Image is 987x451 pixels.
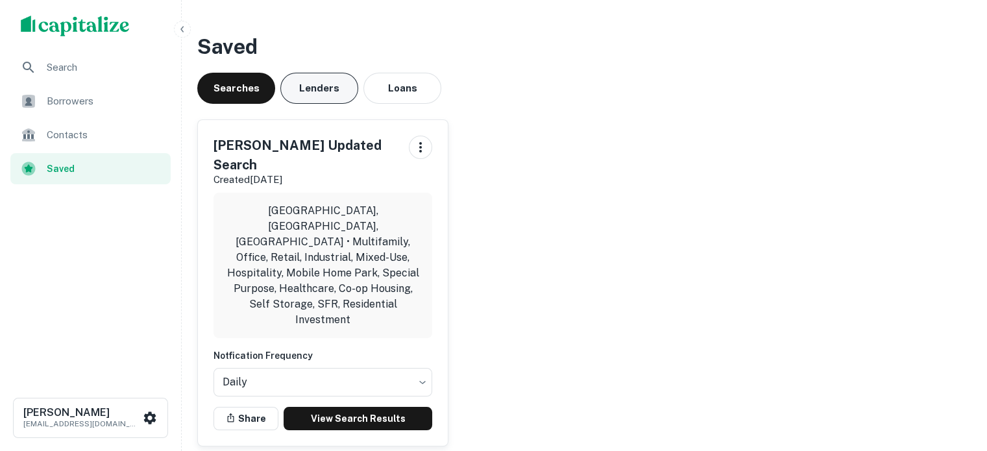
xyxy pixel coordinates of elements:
button: Searches [197,73,275,104]
p: Created [DATE] [213,172,398,188]
span: Contacts [47,127,163,143]
button: Share [213,407,278,430]
button: [PERSON_NAME][EMAIL_ADDRESS][DOMAIN_NAME] [13,398,168,438]
button: Loans [363,73,441,104]
span: Saved [47,162,163,176]
span: Borrowers [47,93,163,109]
span: Search [47,60,163,75]
h6: [PERSON_NAME] [23,408,140,418]
img: capitalize-logo.png [21,16,130,36]
p: [GEOGRAPHIC_DATA], [GEOGRAPHIC_DATA], [GEOGRAPHIC_DATA] • Multifamily, Office, Retail, Industrial... [224,203,422,328]
a: Saved [10,153,171,184]
div: Without label [213,364,432,400]
h3: Saved [197,31,971,62]
p: [EMAIL_ADDRESS][DOMAIN_NAME] [23,418,140,430]
button: Lenders [280,73,358,104]
iframe: Chat Widget [922,347,987,409]
h6: Notfication Frequency [213,348,432,363]
a: View Search Results [284,407,432,430]
h5: [PERSON_NAME] Updated Search [213,136,398,175]
a: Search [10,52,171,83]
a: Contacts [10,119,171,151]
a: Borrowers [10,86,171,117]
